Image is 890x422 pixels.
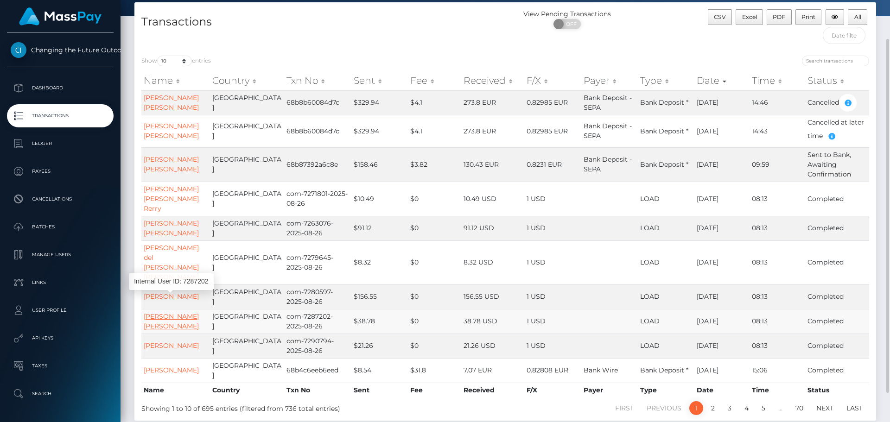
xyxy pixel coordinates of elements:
td: com-7263076-2025-08-26 [284,216,352,240]
td: 7.07 EUR [461,358,524,383]
a: Transactions [7,104,114,127]
a: 2 [706,401,720,415]
a: [PERSON_NAME] [PERSON_NAME] [144,155,199,173]
td: 0.82808 EUR [524,358,581,383]
td: 68b8b60084d7c [284,115,352,147]
th: Time [750,383,805,397]
td: Completed [805,358,869,383]
td: [GEOGRAPHIC_DATA] [210,334,284,358]
td: $8.54 [351,358,408,383]
span: Bank Wire [584,366,618,374]
p: Search [11,387,110,401]
td: 38.78 USD [461,309,524,334]
span: OFF [559,19,582,29]
td: $0 [408,309,461,334]
span: All [854,13,861,20]
input: Search transactions [802,56,869,66]
p: Batches [11,220,110,234]
td: com-7290794-2025-08-26 [284,334,352,358]
th: Received: activate to sort column ascending [461,71,524,90]
td: [DATE] [694,240,750,284]
p: Cancellations [11,192,110,206]
td: LOAD [638,182,694,216]
td: 8.32 USD [461,240,524,284]
td: Completed [805,334,869,358]
th: Type [638,383,694,397]
button: Column visibility [826,9,845,25]
td: Completed [805,240,869,284]
th: Type: activate to sort column ascending [638,71,694,90]
td: [GEOGRAPHIC_DATA] [210,147,284,182]
p: Payees [11,164,110,178]
div: Internal User ID: 7287202 [129,273,214,290]
a: [PERSON_NAME] [PERSON_NAME] [144,122,199,140]
td: $38.78 [351,309,408,334]
td: $0 [408,240,461,284]
td: $158.46 [351,147,408,182]
td: LOAD [638,216,694,240]
a: 70 [790,401,808,415]
th: Date: activate to sort column ascending [694,71,750,90]
td: $21.26 [351,334,408,358]
a: Manage Users [7,243,114,266]
td: LOAD [638,309,694,334]
td: [DATE] [694,334,750,358]
td: Cancelled [805,90,869,115]
th: Fee [408,383,461,397]
td: $4.1 [408,115,461,147]
a: 1 [689,401,703,415]
a: [PERSON_NAME] [PERSON_NAME] Rerry [144,185,199,213]
td: Cancelled at later time [805,115,869,147]
span: Excel [742,13,757,20]
td: LOAD [638,240,694,284]
h4: Transactions [141,14,498,30]
a: Cancellations [7,188,114,211]
td: [GEOGRAPHIC_DATA] [210,240,284,284]
th: Name [141,383,210,397]
td: $4.1 [408,90,461,115]
a: [PERSON_NAME] [144,366,199,374]
td: $91.12 [351,216,408,240]
td: $0 [408,216,461,240]
img: MassPay Logo [19,7,102,25]
span: Print [801,13,815,20]
a: [PERSON_NAME] [144,341,199,350]
td: com-7271801-2025-08-26 [284,182,352,216]
a: [PERSON_NAME] del [PERSON_NAME] [PERSON_NAME] [144,244,199,281]
span: PDF [773,13,785,20]
td: LOAD [638,284,694,309]
td: $10.49 [351,182,408,216]
select: Showentries [157,56,192,66]
td: Bank Deposit * [638,358,694,383]
span: Changing the Future Outcome Inc [7,46,114,54]
td: 08:13 [750,240,805,284]
th: Sent: activate to sort column ascending [351,71,408,90]
td: [DATE] [694,216,750,240]
td: 15:06 [750,358,805,383]
a: [PERSON_NAME] [144,292,199,301]
td: com-7280597-2025-08-26 [284,284,352,309]
span: Bank Deposit - SEPA [584,155,632,173]
a: [PERSON_NAME] [PERSON_NAME] [144,94,199,112]
td: 08:13 [750,309,805,334]
p: Manage Users [11,248,110,262]
td: [DATE] [694,115,750,147]
td: $31.8 [408,358,461,383]
td: 91.12 USD [461,216,524,240]
p: User Profile [11,303,110,317]
td: [GEOGRAPHIC_DATA] [210,115,284,147]
th: Country: activate to sort column ascending [210,71,284,90]
th: Sent [351,383,408,397]
span: Bank Deposit - SEPA [584,122,632,140]
td: $0 [408,182,461,216]
td: $156.55 [351,284,408,309]
td: 0.82985 EUR [524,90,581,115]
button: All [848,9,867,25]
td: 1 USD [524,240,581,284]
td: $0 [408,284,461,309]
th: F/X: activate to sort column ascending [524,71,581,90]
p: Taxes [11,359,110,373]
a: 5 [756,401,770,415]
a: User Profile [7,299,114,322]
th: Country [210,383,284,397]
